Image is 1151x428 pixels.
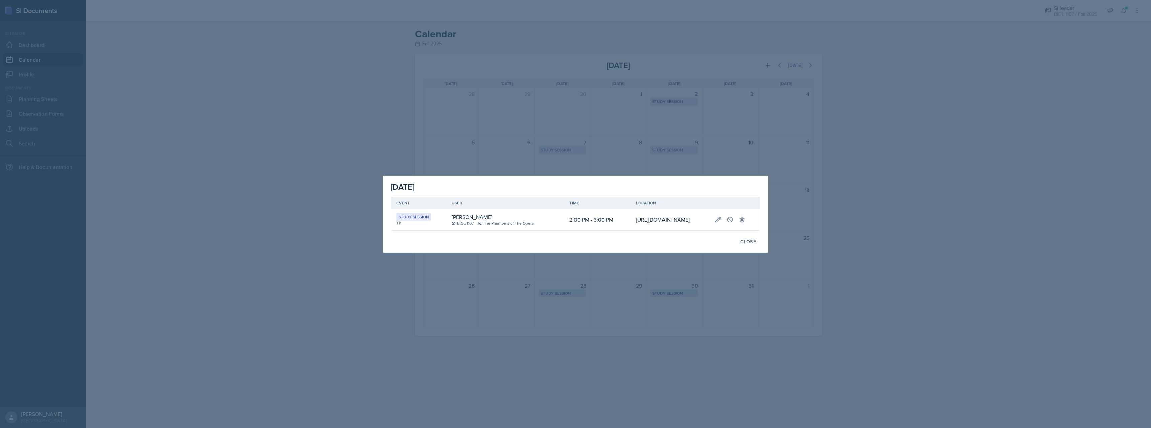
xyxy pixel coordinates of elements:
[564,197,631,209] th: Time
[478,220,534,226] div: The Phantoms of The Opera
[391,181,760,193] div: [DATE]
[452,213,492,221] div: [PERSON_NAME]
[736,236,760,247] button: Close
[740,239,756,244] div: Close
[631,209,709,230] td: [URL][DOMAIN_NAME]
[452,220,474,226] div: BIOL 1107
[396,213,431,221] div: Study Session
[396,220,441,226] div: Th
[391,197,446,209] th: Event
[564,209,631,230] td: 2:00 PM - 3:00 PM
[446,197,564,209] th: User
[631,197,709,209] th: Location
